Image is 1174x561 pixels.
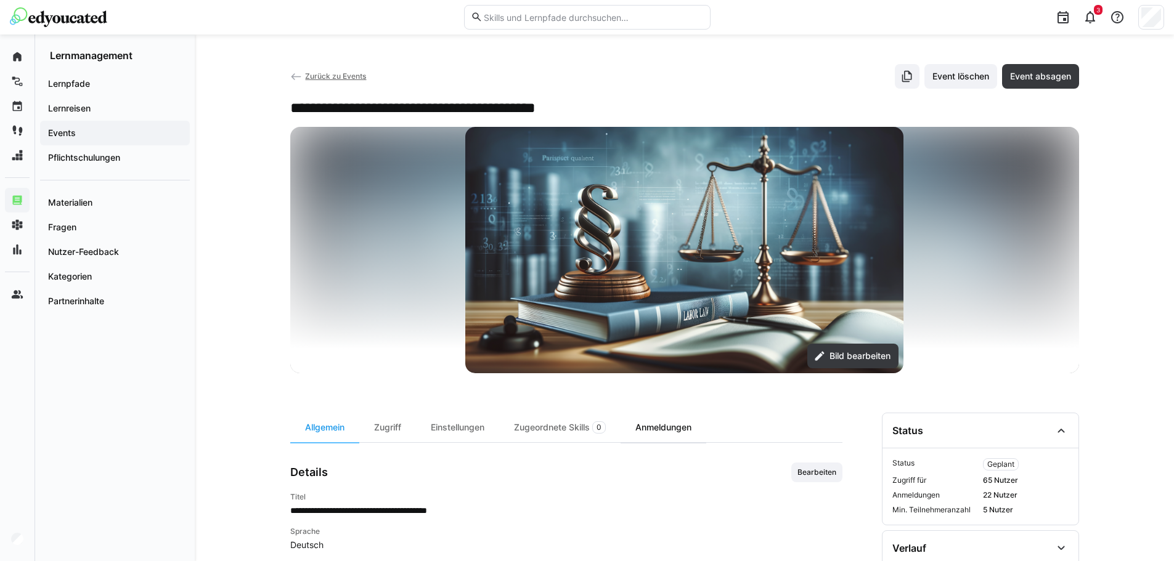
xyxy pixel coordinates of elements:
[290,539,842,551] span: Deutsch
[983,490,1069,500] span: 22 Nutzer
[931,70,991,83] span: Event löschen
[892,490,978,500] span: Anmeldungen
[892,424,923,437] div: Status
[597,422,601,432] span: 0
[892,475,978,485] span: Zugriff für
[987,459,1014,469] span: Geplant
[1096,6,1100,14] span: 3
[416,413,499,442] div: Einstellungen
[290,527,842,536] h4: Sprache
[621,413,706,442] div: Anmeldungen
[892,542,926,554] div: Verlauf
[892,458,978,470] span: Status
[359,413,416,442] div: Zugriff
[290,413,359,442] div: Allgemein
[828,350,892,362] span: Bild bearbeiten
[892,505,978,515] span: Min. Teilnehmeranzahl
[290,71,367,81] a: Zurück zu Events
[796,467,838,477] span: Bearbeiten
[1008,70,1073,83] span: Event absagen
[499,413,621,442] div: Zugeordnete Skills
[807,344,899,368] button: Bild bearbeiten
[791,462,842,482] button: Bearbeiten
[983,505,1069,515] span: 5 Nutzer
[483,12,703,23] input: Skills und Lernpfade durchsuchen…
[983,475,1069,485] span: 65 Nutzer
[924,64,997,89] button: Event löschen
[290,492,842,502] h4: Titel
[305,71,366,81] span: Zurück zu Events
[1002,64,1079,89] button: Event absagen
[290,466,328,479] h3: Details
